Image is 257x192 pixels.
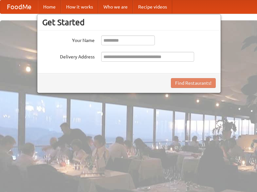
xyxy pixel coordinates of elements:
[42,35,95,44] label: Your Name
[42,17,216,27] h3: Get Started
[133,0,172,13] a: Recipe videos
[42,52,95,60] label: Delivery Address
[98,0,133,13] a: Who we are
[171,78,216,88] button: Find Restaurants!
[0,0,38,13] a: FoodMe
[61,0,98,13] a: How it works
[38,0,61,13] a: Home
